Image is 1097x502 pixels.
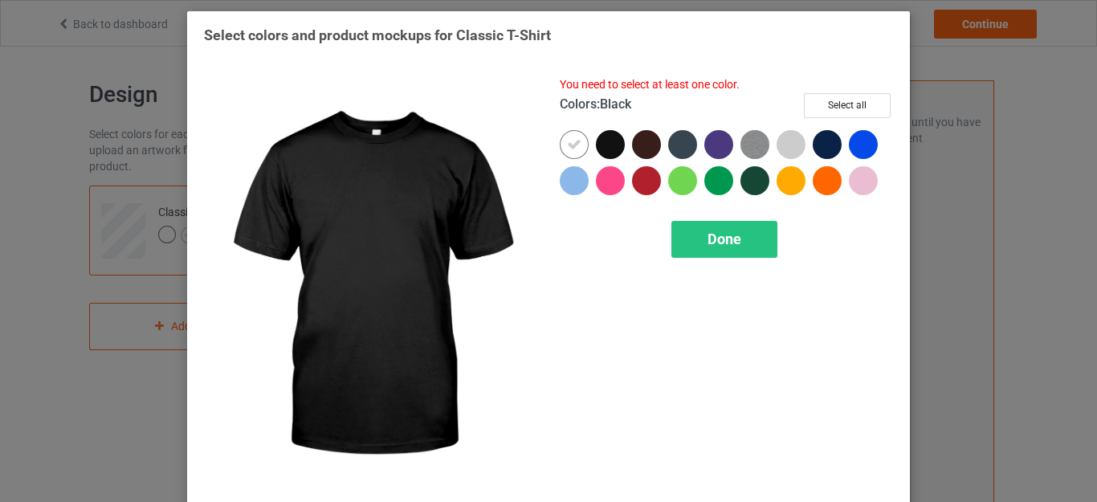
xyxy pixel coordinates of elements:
[708,231,741,247] span: Done
[560,96,631,113] h4: :
[600,96,631,112] span: Black
[560,78,740,91] span: You need to select at least one color.
[804,93,891,118] button: Select all
[560,96,597,112] span: Colors
[740,130,769,159] img: heather_texture.png
[204,77,537,494] img: regular.jpg
[204,27,551,43] span: Select colors and product mockups for Classic T-Shirt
